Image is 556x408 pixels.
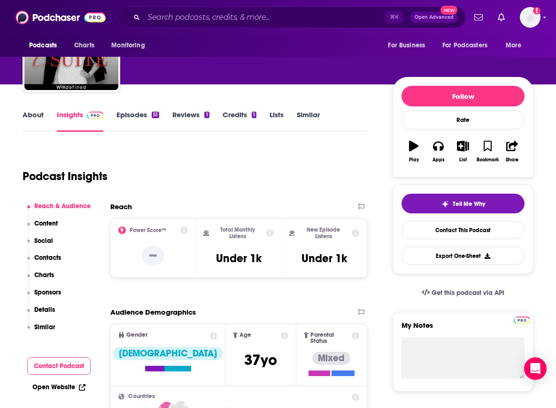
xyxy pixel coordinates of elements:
button: tell me why sparkleTell Me Why [402,194,525,213]
button: Sponsors [27,288,62,306]
button: Charts [27,271,54,288]
img: Podchaser - Follow, Share and Rate Podcasts [15,8,106,26]
span: Get this podcast via API [432,289,504,297]
span: Charts [74,39,94,52]
span: Monitoring [111,39,145,52]
h2: Power Score™ [130,227,166,234]
h3: Under 1k [301,251,347,265]
span: For Business [388,39,425,52]
button: List [451,135,475,168]
span: Open Advanced [415,15,454,20]
img: User Profile [520,7,541,28]
h1: Podcast Insights [23,169,108,183]
div: [DEMOGRAPHIC_DATA] [113,347,223,360]
p: Reach & Audience [34,202,91,210]
a: Charts [68,37,100,54]
a: Episodes51 [116,110,159,132]
button: open menu [23,37,69,54]
div: Play [409,157,419,163]
span: Age [239,332,251,338]
span: Tell Me Why [453,200,485,208]
button: open menu [105,37,157,54]
span: Parental Status [310,332,350,344]
h2: Audience Demographics [110,308,196,317]
button: Contact Podcast [27,357,91,375]
button: Open AdvancedNew [410,12,458,23]
button: Apps [426,135,450,168]
span: New [440,6,457,15]
button: Share [500,135,525,168]
span: For Podcasters [442,39,487,52]
a: Reviews1 [172,110,209,132]
span: Gender [126,332,147,338]
button: Export One-Sheet [402,247,525,265]
div: Mixed [312,352,350,365]
div: 1 [204,112,209,118]
button: Contacts [27,254,62,271]
h3: Under 1k [216,251,262,265]
a: InsightsPodchaser Pro [57,110,103,132]
div: Share [506,157,518,163]
div: Bookmark [477,157,499,163]
div: List [459,157,467,163]
span: ⌘ K [386,11,403,23]
span: 37 yo [244,351,277,369]
p: Contacts [34,254,61,262]
p: Charts [34,271,54,279]
div: Apps [432,157,445,163]
a: Get this podcast via API [414,281,512,304]
button: Social [27,237,54,254]
p: Similar [34,323,55,331]
label: My Notes [402,321,525,337]
h2: Reach [110,202,132,211]
p: Details [34,306,55,314]
button: Details [27,306,55,323]
button: Content [27,219,58,237]
a: Open Website [32,383,85,391]
img: tell me why sparkle [441,200,449,208]
div: Open Intercom Messenger [524,357,547,380]
a: Lists [270,110,284,132]
div: Search podcasts, credits, & more... [118,7,466,28]
p: Sponsors [34,288,61,296]
button: Similar [27,323,56,340]
button: open menu [436,37,501,54]
svg: Add a profile image [533,7,541,15]
a: Credits1 [223,110,256,132]
img: Podchaser Pro [87,112,103,119]
button: Show profile menu [520,7,541,28]
span: Logged in as patiencebaldacci [520,7,541,28]
div: Rate [402,110,525,129]
p: Social [34,237,53,245]
button: Bookmark [475,135,500,168]
h2: Total Monthly Listens [213,227,263,240]
a: Show notifications dropdown [494,9,509,25]
button: Follow [402,86,525,106]
p: Content [34,219,58,227]
img: Podchaser Pro [514,317,530,324]
a: Similar [297,110,320,132]
button: Reach & Audience [27,202,91,219]
button: Play [402,135,426,168]
a: Contact This Podcast [402,221,525,239]
a: About [23,110,44,132]
button: open menu [381,37,437,54]
p: -- [142,246,164,265]
div: 51 [152,112,159,118]
h2: New Episode Listens [299,227,347,240]
div: 1 [252,112,256,118]
span: Podcasts [29,39,57,52]
span: More [506,39,522,52]
button: open menu [499,37,533,54]
a: Pro website [514,315,530,324]
span: Countries [128,393,155,400]
a: Show notifications dropdown [471,9,486,25]
input: Search podcasts, credits, & more... [144,10,386,25]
